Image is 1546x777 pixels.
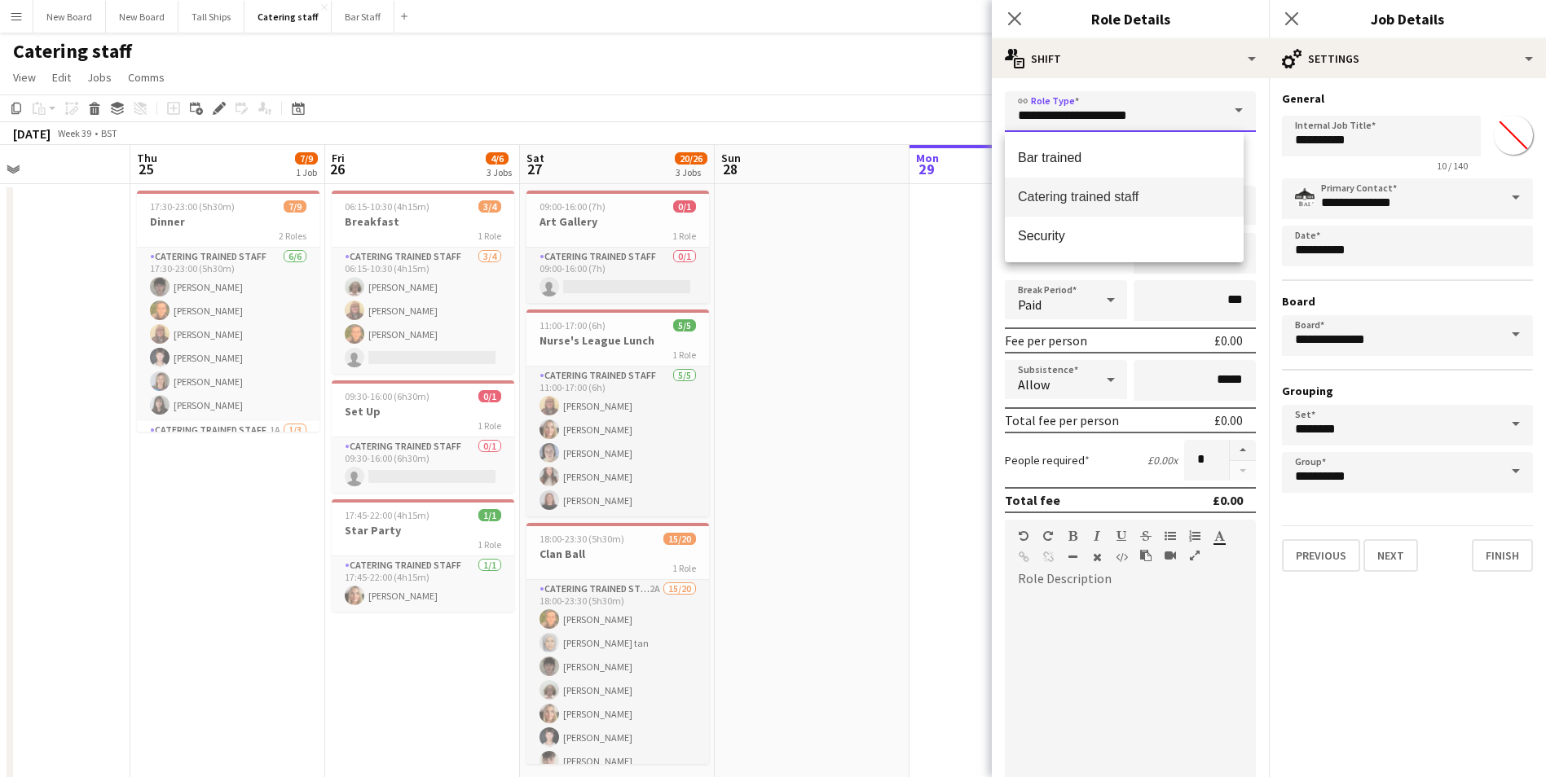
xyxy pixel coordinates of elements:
button: Insert video [1165,549,1176,562]
span: Security [1018,228,1231,244]
h3: Job Details [1269,8,1546,29]
span: 1 Role [672,230,696,242]
h3: Nurse's League Lunch [526,333,709,348]
span: Thu [137,151,157,165]
app-job-card: 06:15-10:30 (4h15m)3/4Breakfast1 RoleCatering trained staff3/406:15-10:30 (4h15m)[PERSON_NAME][PE... [332,191,514,374]
button: Strikethrough [1140,529,1152,542]
span: 11:00-17:00 (6h) [540,319,606,331]
span: 7/9 [284,200,306,213]
div: Settings [1269,39,1546,78]
span: 0/1 [478,390,501,402]
span: 0/1 [673,200,696,213]
span: Sat [526,151,544,165]
app-job-card: 11:00-17:00 (6h)5/5Nurse's League Lunch1 RoleCatering trained staff5/511:00-17:00 (6h)[PERSON_NAM... [526,309,709,516]
div: BST [101,127,117,139]
span: 1 Role [478,538,501,551]
span: 10 / 140 [1424,160,1481,172]
button: Bold [1067,529,1078,542]
span: 1 Role [478,230,501,242]
label: People required [1005,453,1090,468]
span: 5/5 [673,319,696,331]
button: Italic [1091,529,1103,542]
div: £0.00 x [1147,453,1178,468]
app-card-role: Catering trained staff0/109:30-16:00 (6h30m) [332,437,514,493]
button: Next [1363,539,1418,572]
span: 09:30-16:00 (6h30m) [345,390,429,402]
app-job-card: 17:45-22:00 (4h15m)1/1Star Party1 RoleCatering trained staff1/117:45-22:00 (4h15m)[PERSON_NAME] [332,499,514,612]
div: Total fee per person [1005,412,1119,428]
button: HTML Code [1116,551,1127,564]
h3: Art Gallery [526,214,709,229]
button: Unordered List [1165,529,1176,542]
button: Underline [1116,529,1127,542]
a: Jobs [81,67,118,88]
span: Comms [128,70,165,85]
span: 2 Roles [279,230,306,242]
span: 09:00-16:00 (7h) [540,200,606,213]
app-card-role: Catering trained staff5/511:00-17:00 (6h)[PERSON_NAME][PERSON_NAME][PERSON_NAME][PERSON_NAME][PER... [526,367,709,516]
button: New Board [106,1,178,33]
app-card-role: Catering trained staff0/109:00-16:00 (7h) [526,248,709,303]
div: £0.00 [1214,332,1243,349]
div: Total fee [1005,492,1060,508]
span: Edit [52,70,71,85]
span: 4/6 [486,152,509,165]
button: New Board [33,1,106,33]
button: Paste as plain text [1140,549,1152,562]
span: 26 [329,160,345,178]
span: 25 [134,160,157,178]
app-card-role: Catering trained staff1/117:45-22:00 (4h15m)[PERSON_NAME] [332,556,514,612]
button: Tall Ships [178,1,244,33]
app-job-card: 18:00-23:30 (5h30m)15/20Clan Ball1 RoleCatering trained staff2A15/2018:00-23:30 (5h30m)[PERSON_NA... [526,523,709,764]
span: Fri [332,151,345,165]
span: 18:00-23:30 (5h30m) [540,533,624,545]
h3: Dinner [137,214,319,229]
button: Text Color [1213,529,1225,542]
h3: Board [1282,294,1533,309]
button: Redo [1042,529,1054,542]
span: 17:30-23:00 (5h30m) [150,200,235,213]
span: Paid [1018,296,1042,313]
div: £0.00 [1213,492,1243,508]
app-job-card: 09:00-16:00 (7h)0/1Art Gallery1 RoleCatering trained staff0/109:00-16:00 (7h) [526,191,709,303]
div: [DATE] [13,125,51,142]
h1: Catering staff [13,39,132,64]
button: Fullscreen [1189,549,1200,562]
button: Horizontal Line [1067,551,1078,564]
span: 06:15-10:30 (4h15m) [345,200,429,213]
button: Clear Formatting [1091,551,1103,564]
span: Catering trained staff [1018,189,1231,204]
button: Bar Staff [332,1,394,33]
span: 29 [914,160,939,178]
span: View [13,70,36,85]
span: 20/26 [675,152,707,165]
app-job-card: 17:30-23:00 (5h30m)7/9Dinner2 RolesCatering trained staff6/617:30-23:00 (5h30m)[PERSON_NAME][PERS... [137,191,319,432]
button: Undo [1018,529,1029,542]
app-card-role: Catering trained staff3/406:15-10:30 (4h15m)[PERSON_NAME][PERSON_NAME][PERSON_NAME] [332,248,514,374]
app-card-role: Catering trained staff6/617:30-23:00 (5h30m)[PERSON_NAME][PERSON_NAME][PERSON_NAME][PERSON_NAME][... [137,248,319,421]
div: 3 Jobs [487,166,512,178]
h3: Role Details [992,8,1269,29]
h3: General [1282,91,1533,106]
span: Mon [916,151,939,165]
app-job-card: 09:30-16:00 (6h30m)0/1Set Up1 RoleCatering trained staff0/109:30-16:00 (6h30m) [332,380,514,493]
div: £0.00 [1214,412,1243,428]
button: Finish [1472,539,1533,572]
div: 1 Job [296,166,317,178]
span: 1 Role [672,562,696,574]
a: Edit [46,67,77,88]
span: 1/1 [478,509,501,521]
h3: Star Party [332,523,514,538]
div: Shift [992,39,1269,78]
span: 15/20 [663,533,696,545]
div: Fee per person [1005,332,1087,349]
span: 28 [719,160,741,178]
a: View [7,67,42,88]
span: 27 [524,160,544,178]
